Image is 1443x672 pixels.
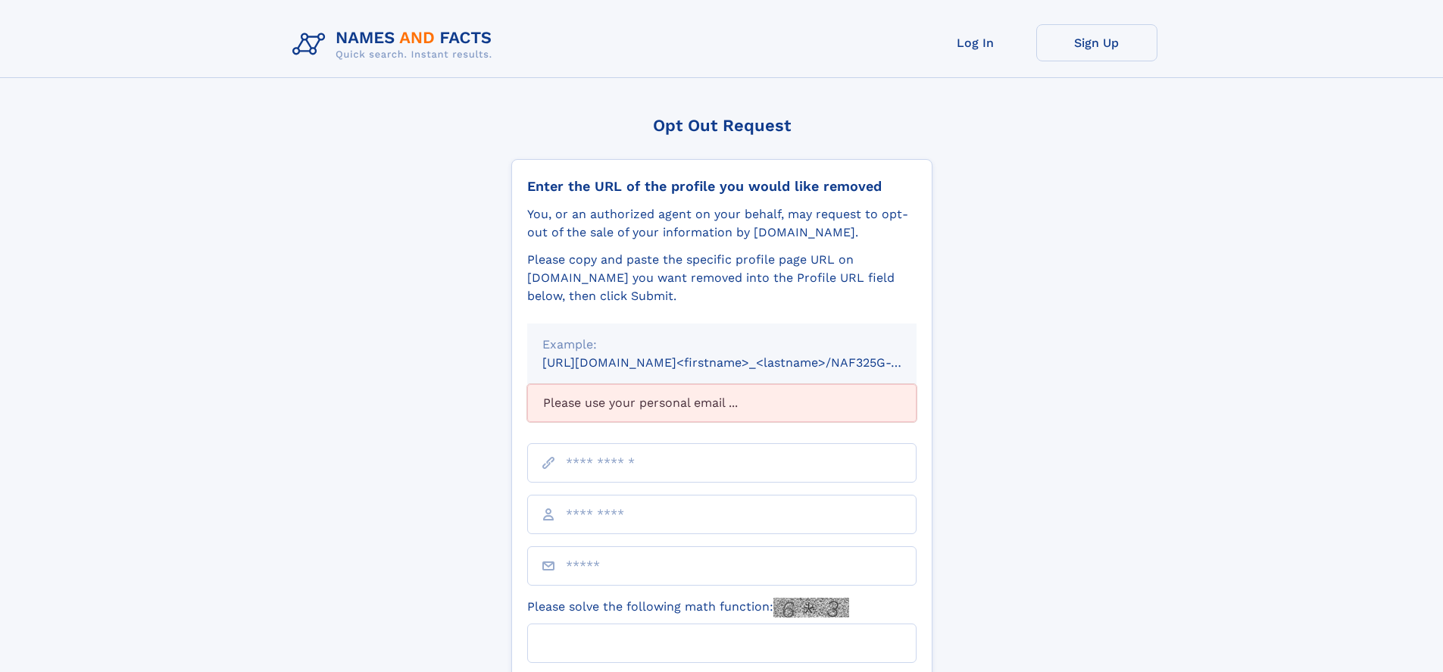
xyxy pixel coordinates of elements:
div: Opt Out Request [511,116,932,135]
div: Please copy and paste the specific profile page URL on [DOMAIN_NAME] you want removed into the Pr... [527,251,917,305]
img: Logo Names and Facts [286,24,504,65]
a: Sign Up [1036,24,1157,61]
label: Please solve the following math function: [527,598,849,617]
div: You, or an authorized agent on your behalf, may request to opt-out of the sale of your informatio... [527,205,917,242]
a: Log In [915,24,1036,61]
div: Example: [542,336,901,354]
small: [URL][DOMAIN_NAME]<firstname>_<lastname>/NAF325G-xxxxxxxx [542,355,945,370]
div: Please use your personal email ... [527,384,917,422]
div: Enter the URL of the profile you would like removed [527,178,917,195]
